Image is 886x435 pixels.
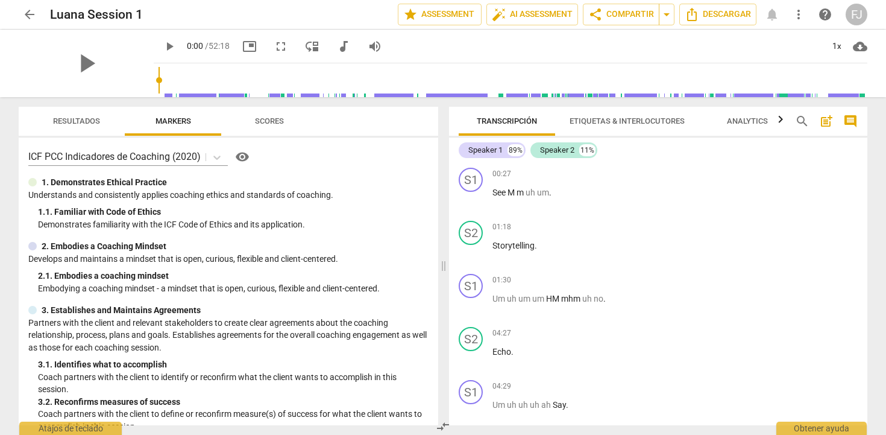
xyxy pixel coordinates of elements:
[42,304,201,317] p: 3. Establishes and Maintains Agreements
[28,150,201,164] p: ICF PCC Indicadores de Coaching (2020)
[685,7,751,22] span: Descargar
[159,36,180,57] button: Reproducir
[156,116,191,125] span: Markers
[50,7,143,22] h2: Luana Session 1
[38,371,429,396] p: Coach partners with the client to identify or reconfirm what the client wants to accomplish in th...
[235,150,250,164] span: visibility
[255,116,284,125] span: Scores
[205,41,230,51] span: / 52:18
[305,39,319,54] span: move_down
[492,241,535,250] span: Storytelling
[38,282,429,295] p: Embodying a coaching mindset - a mindset that is open, curious, flexible and client-centered.
[795,114,809,129] span: search
[841,112,860,131] button: Mostrar/Ocultar comentarios
[336,39,351,54] span: audiotrack
[187,41,203,51] span: 0:00
[403,7,476,22] span: Assessment
[459,380,483,404] div: Cambiar un interlocutor
[459,221,483,245] div: Cambiar un interlocutor
[486,4,578,25] button: AI Assessment
[594,294,603,303] span: Palabras de relleno
[791,7,806,22] span: more_vert
[42,176,167,189] p: 1. Demonstrates Ethical Practice
[22,7,37,22] span: arrow_back
[549,188,551,197] span: .
[793,112,812,131] button: Buscar
[583,4,659,25] button: Compartir
[579,144,595,156] div: 11%
[301,36,323,57] button: View player as separate pane
[561,294,582,303] span: mhm
[492,7,506,22] span: auto_fix_high
[233,147,252,167] button: Help
[28,189,429,202] p: Understands and consistently applies coaching ethics and standards of coaching.
[553,400,566,410] span: Say
[162,39,177,54] span: play_arrow
[776,422,867,435] div: Obtener ayuda
[53,116,100,125] span: Resultados
[459,274,483,298] div: Cambiar un interlocutor
[540,144,574,156] div: Speaker 2
[566,400,568,410] span: .
[28,253,429,265] p: Develops and maintains a mindset that is open, curious, flexible and client-centered.
[228,147,252,167] a: Help
[38,408,429,433] p: Coach partners with the client to define or reconfirm measure(s) of success for what the client w...
[541,400,553,410] span: Palabras de relleno
[492,328,511,338] span: 04:27
[71,48,102,79] span: play_arrow
[398,4,482,25] button: Assessment
[518,400,530,410] span: Palabras de relleno
[570,116,685,125] span: Etiquetas & Interlocutores
[814,4,836,25] a: Obtener ayuda
[507,400,518,410] span: Palabras de relleno
[270,36,292,57] button: Fullscreen
[436,419,450,434] span: compare_arrows
[679,4,756,25] button: Descargar
[511,347,514,357] span: .
[818,7,832,22] span: help
[659,7,674,22] span: arrow_drop_down
[517,188,526,197] span: m
[535,241,537,250] span: .
[492,222,511,232] span: 01:18
[507,294,518,303] span: Palabras de relleno
[333,36,354,57] button: Switch to audio player
[492,400,507,410] span: Palabras de relleno
[492,188,507,197] span: See
[507,144,524,156] div: 89%
[537,188,549,197] span: Palabras de relleno
[582,294,594,303] span: Palabras de relleno
[507,188,517,197] span: M
[819,114,834,129] span: post_add
[846,4,867,25] button: FJ
[242,39,257,54] span: picture_in_picture
[492,7,573,22] span: AI Assessment
[530,400,541,410] span: Palabras de relleno
[492,381,511,392] span: 04:29
[38,206,429,218] div: 1. 1. Familiar with Code of Ethics
[368,39,382,54] span: volume_up
[28,317,429,354] p: Partners with the client and relevant stakeholders to create clear agreements about the coaching ...
[588,7,654,22] span: Compartir
[727,116,768,125] span: Analytics
[274,39,288,54] span: fullscreen
[492,347,511,357] span: Echo
[477,116,537,125] span: Transcripción
[817,112,836,131] button: Add summary
[459,327,483,351] div: Cambiar un interlocutor
[459,168,483,192] div: Cambiar un interlocutor
[518,294,532,303] span: Palabras de relleno
[239,36,260,57] button: Picture in picture
[853,39,867,54] span: cloud_download
[468,144,503,156] div: Speaker 1
[526,188,537,197] span: Palabras de relleno
[825,37,848,56] div: 1x
[843,114,858,129] span: comment
[492,294,507,303] span: Palabras de relleno
[42,240,166,253] p: 2. Embodies a Coaching Mindset
[38,270,429,282] div: 2. 1. Embodies a coaching mindset
[403,7,418,22] span: star
[603,294,606,303] span: .
[364,36,386,57] button: Volume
